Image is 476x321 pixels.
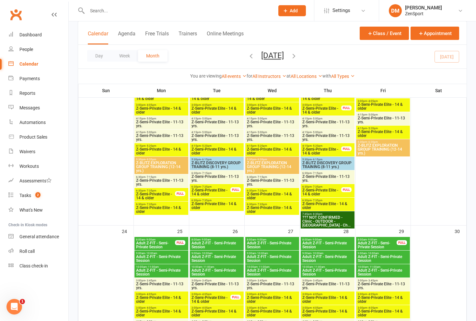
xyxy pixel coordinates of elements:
[8,229,68,244] a: General attendance kiosk mode
[145,131,156,134] span: - 5:00pm
[179,31,197,44] button: Trainers
[145,238,156,241] span: - 9:00am
[145,252,157,255] span: - 10:00am
[136,309,187,317] span: Z-Semi-Private Elite - 14 & older
[191,238,242,241] span: 8:00am
[367,293,378,296] span: - 4:05pm
[302,216,353,227] span: ??? NOT CONFIRMED - Clinic - OUTDOOR - [GEOGRAPHIC_DATA] - Ch...
[312,172,322,175] span: - 7:15pm
[357,103,409,110] span: Z-Semi-Private Elite - 14 & older
[302,265,353,268] span: 10:00am
[189,84,245,97] th: Tue
[357,293,409,296] span: 3:00pm
[19,32,42,37] div: Dashboard
[247,73,252,79] strong: for
[191,106,242,114] span: Z-Semi-Private Elite - 14 & older
[357,252,409,255] span: 9:00am
[357,238,397,241] span: 8:00am
[302,255,353,263] span: Adult Z-FIT - Semi-Private Session
[357,143,409,155] span: Z-BLITZ EXPLORATION GROUP TRAINING (12-14 yrs.)
[357,130,409,138] span: Z-Semi-Private Elite - 14 & older
[247,117,298,120] span: 4:15pm
[302,161,353,169] span: Z-BLITZ DISCOVERY GROUP TRAINING (8-11 yrs.)
[136,161,187,173] span: Z-BLITZ EXPLORATION GROUP TRAINING (12-14 yrs.)
[256,176,267,179] span: - 7:15pm
[20,299,25,304] span: 1
[8,174,68,188] a: Assessments
[222,74,247,79] a: All events
[247,252,298,255] span: 9:00am
[8,144,68,159] a: Waivers
[405,11,442,17] div: ZenSport
[286,73,291,79] strong: at
[247,104,298,106] span: 3:00pm
[367,141,378,143] span: - 6:20pm
[207,31,244,44] button: Online Meetings
[302,188,342,196] span: Z-Semi-Private Elite - 14 & older
[145,104,156,106] span: - 4:05pm
[8,259,68,273] a: Class kiosk mode
[8,71,68,86] a: Payments
[247,238,298,241] span: 8:00am
[245,84,300,97] th: Wed
[191,144,242,147] span: 4:15pm
[136,120,187,128] span: Z-Semi-Private Elite - 11-13 yrs.
[302,104,342,106] span: 3:00pm
[302,175,353,182] span: Z-Semi-Private Elite - 11-13 yrs.
[302,134,353,142] span: Z-Semi-Private Elite - 11-13 yrs.
[191,279,242,282] span: 3:00pm
[191,158,242,161] span: 5:30pm
[302,306,353,309] span: 3:00pm
[247,306,298,309] span: 3:00pm
[191,161,242,169] span: Z-BLITZ DISCOVERY GROUP TRAINING (8-11 yrs.)
[118,31,135,44] button: Agenda
[191,188,231,196] span: Z-Semi-Private Elite - 14 & older
[233,226,244,236] div: 26
[191,282,242,290] span: Z-Semi-Private Elite - 11-13 yrs.
[175,240,185,245] div: FULL
[302,202,353,210] span: Z-Semi-Private Elite - 14 & older
[312,131,322,134] span: - 5:00pm
[145,31,169,44] button: Free Trials
[247,296,298,303] span: Z-Semi-Private Elite - 14 & older
[8,86,68,101] a: Reports
[367,100,378,103] span: - 4:05pm
[201,306,212,309] span: - 4:05pm
[191,134,242,142] span: Z-Semi-Private Elite - 11-13 yrs.
[312,279,322,282] span: - 3:45pm
[8,188,68,203] a: Tasks 2
[136,203,187,206] span: 6:30pm
[136,279,187,282] span: 3:00pm
[247,189,298,192] span: 6:30pm
[312,104,322,106] span: - 4:05pm
[85,6,270,15] input: Search...
[177,226,189,236] div: 25
[357,127,409,130] span: 4:15pm
[201,131,212,134] span: - 5:00pm
[145,144,156,147] span: - 5:20pm
[19,91,35,96] div: Reports
[201,199,212,202] span: - 7:35pm
[312,293,322,296] span: - 4:05pm
[256,144,267,147] span: - 5:20pm
[136,293,187,296] span: 3:00pm
[230,295,241,300] div: FULL
[302,117,353,120] span: 4:15pm
[191,252,242,255] span: 9:00am
[357,296,409,303] span: Z-Semi-Private Elite - 14 & older
[19,193,31,198] div: Tasks
[136,265,187,268] span: 10:00am
[19,164,39,169] div: Workouts
[201,238,211,241] span: - 9:00am
[312,199,322,202] span: - 7:35pm
[312,185,322,188] span: - 7:35pm
[201,279,212,282] span: - 3:45pm
[256,306,267,309] span: - 4:05pm
[111,50,138,62] button: Week
[256,203,267,206] span: - 7:35pm
[360,27,409,40] button: Class / Event
[341,146,352,151] div: FULL
[331,74,355,79] a: All Types
[147,265,159,268] span: - 11:00am
[302,279,353,282] span: 3:00pm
